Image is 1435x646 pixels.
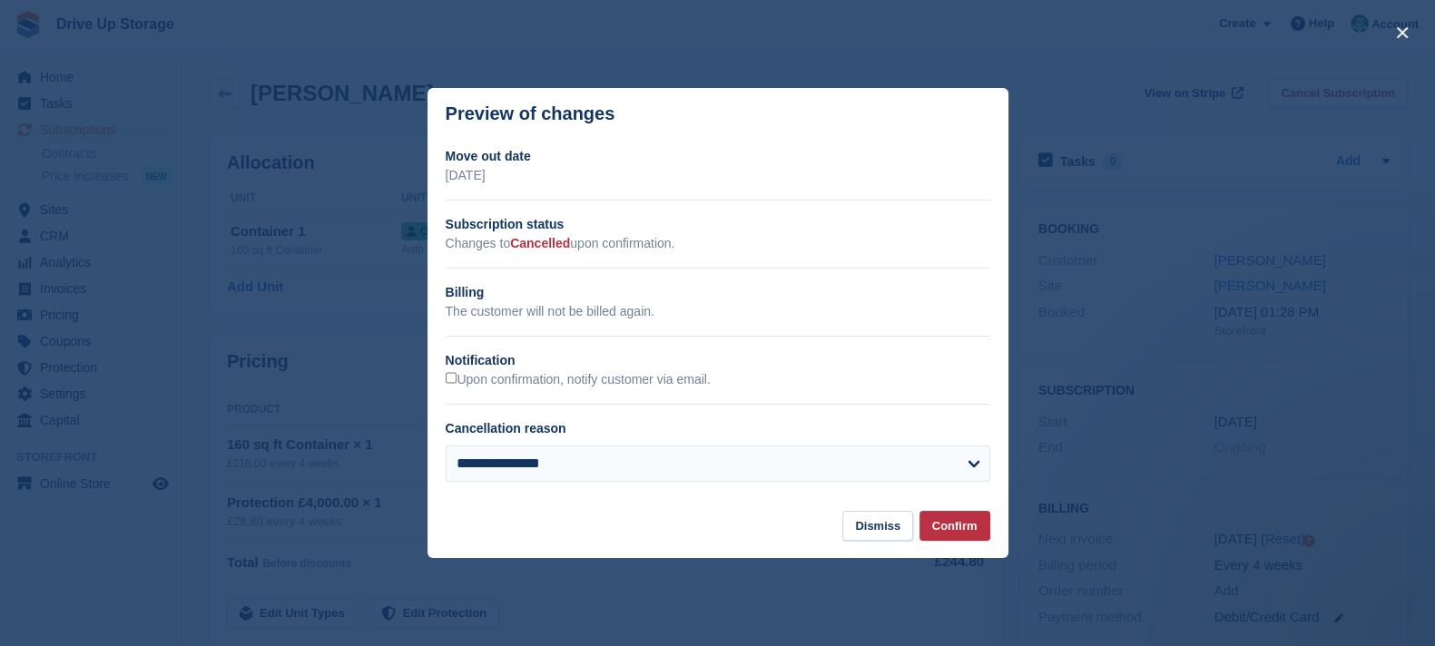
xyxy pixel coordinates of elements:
p: The customer will not be billed again. [446,302,990,321]
h2: Move out date [446,147,990,166]
button: Dismiss [842,511,913,541]
p: Preview of changes [446,103,615,124]
button: Confirm [919,511,990,541]
span: Cancelled [510,236,570,250]
h2: Billing [446,283,990,302]
input: Upon confirmation, notify customer via email. [446,372,457,384]
p: Changes to upon confirmation. [446,234,990,253]
p: [DATE] [446,166,990,185]
label: Cancellation reason [446,421,566,436]
button: close [1388,18,1417,47]
label: Upon confirmation, notify customer via email. [446,372,711,388]
h2: Notification [446,351,990,370]
h2: Subscription status [446,215,990,234]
